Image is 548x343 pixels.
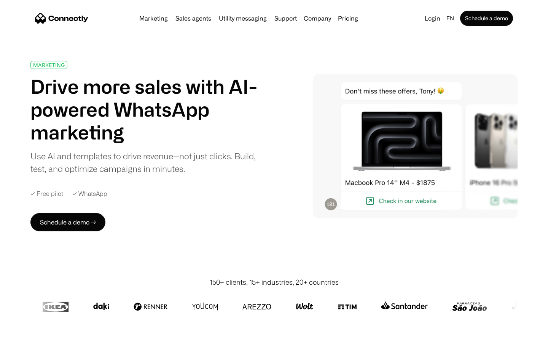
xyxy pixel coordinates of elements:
[335,15,361,21] a: Pricing
[422,13,443,24] a: Login
[72,190,107,197] div: ✓ WhatsApp
[210,277,339,287] div: 150+ clients, 15+ industries, 20+ countries
[136,15,171,21] a: Marketing
[30,150,266,175] div: Use AI and templates to drive revenue—not just clicks. Build, test, and optimize campaigns in min...
[271,15,300,21] a: Support
[216,15,270,21] a: Utility messaging
[304,13,331,24] div: Company
[30,190,63,197] div: ✓ Free pilot
[446,13,454,24] div: en
[8,329,46,340] aside: Language selected: English
[30,75,266,144] h1: Drive more sales with AI-powered WhatsApp marketing
[33,62,65,68] div: MARKETING
[15,330,46,340] ul: Language list
[172,15,214,21] a: Sales agents
[30,213,105,231] a: Schedule a demo →
[460,11,513,26] a: Schedule a demo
